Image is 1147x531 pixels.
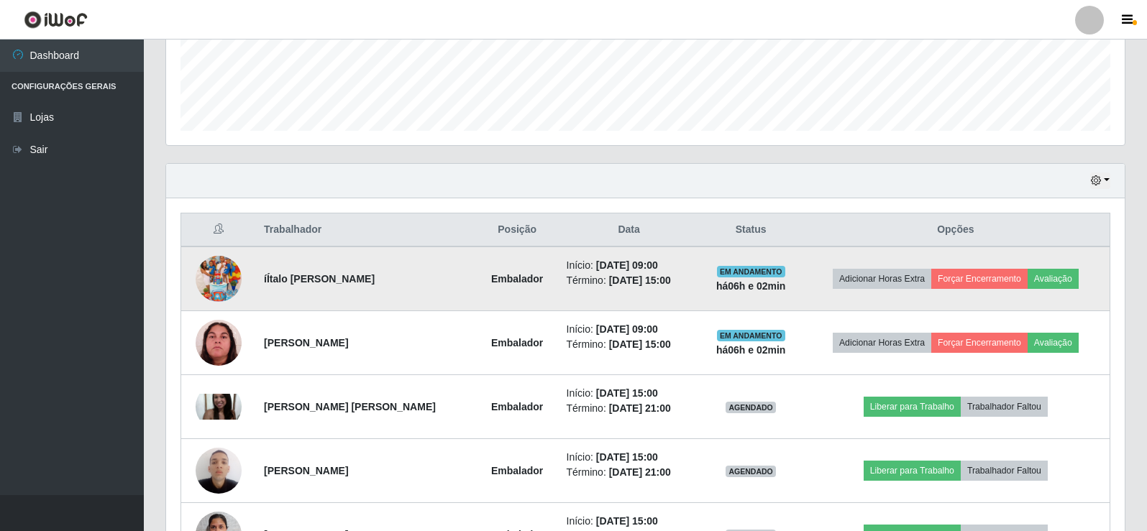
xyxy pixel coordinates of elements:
li: Início: [567,450,692,465]
li: Término: [567,273,692,288]
img: CoreUI Logo [24,11,88,29]
button: Adicionar Horas Extra [833,269,931,289]
strong: Embalador [491,401,543,412]
span: AGENDADO [726,402,776,413]
strong: Embalador [491,273,543,285]
time: [DATE] 15:00 [609,338,671,350]
strong: [PERSON_NAME] [264,465,348,476]
th: Posição [477,213,558,247]
li: Início: [567,258,692,273]
span: EM ANDAMENTO [717,266,785,277]
strong: [PERSON_NAME] [264,337,348,348]
time: [DATE] 21:00 [609,402,671,414]
strong: íÍtalo [PERSON_NAME] [264,273,375,285]
button: Avaliação [1028,269,1079,289]
button: Forçar Encerramento [931,269,1028,289]
img: 1747062171782.jpeg [196,238,242,320]
time: [DATE] 21:00 [609,466,671,478]
li: Término: [567,337,692,352]
button: Avaliação [1028,333,1079,353]
li: Término: [567,401,692,416]
button: Adicionar Horas Extra [833,333,931,353]
button: Liberar para Trabalho [864,461,961,481]
time: [DATE] 15:00 [609,274,671,286]
th: Data [558,213,700,247]
time: [DATE] 09:00 [596,259,658,271]
th: Trabalhador [255,213,477,247]
strong: Embalador [491,465,543,476]
time: [DATE] 15:00 [596,515,658,527]
button: Trabalhador Faltou [961,397,1048,417]
li: Início: [567,386,692,401]
button: Forçar Encerramento [931,333,1028,353]
th: Status [700,213,802,247]
img: 1750360677294.jpeg [196,320,242,366]
strong: Embalador [491,337,543,348]
li: Início: [567,514,692,529]
span: EM ANDAMENTO [717,330,785,341]
strong: há 06 h e 02 min [716,344,786,356]
span: AGENDADO [726,466,776,477]
img: 1701349754449.jpeg [196,440,242,501]
li: Início: [567,322,692,337]
time: [DATE] 15:00 [596,387,658,399]
time: [DATE] 09:00 [596,323,658,335]
time: [DATE] 15:00 [596,451,658,463]
img: 1676406696762.jpeg [196,394,242,420]
th: Opções [802,213,1110,247]
button: Trabalhador Faltou [961,461,1048,481]
button: Liberar para Trabalho [864,397,961,417]
strong: [PERSON_NAME] [PERSON_NAME] [264,401,436,412]
strong: há 06 h e 02 min [716,280,786,292]
li: Término: [567,465,692,480]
